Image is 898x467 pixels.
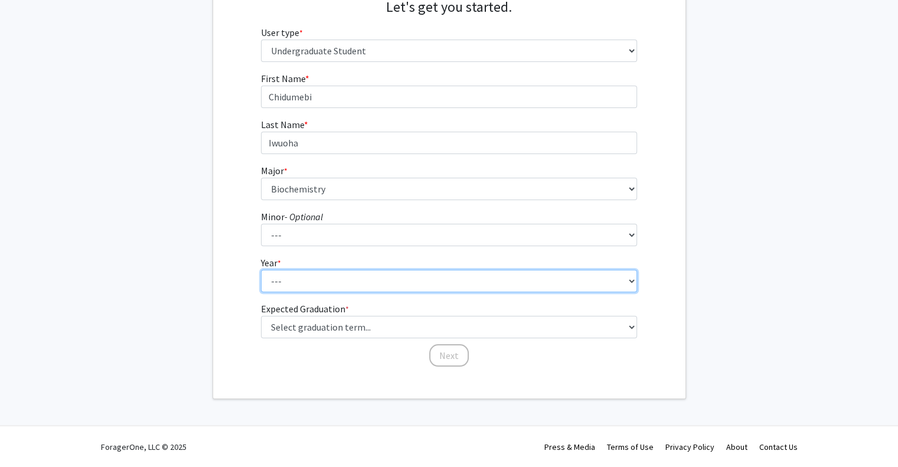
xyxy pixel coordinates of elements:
[665,442,714,452] a: Privacy Policy
[429,344,469,367] button: Next
[261,164,288,178] label: Major
[726,442,747,452] a: About
[261,302,349,316] label: Expected Graduation
[9,414,50,458] iframe: Chat
[261,73,305,84] span: First Name
[759,442,798,452] a: Contact Us
[544,442,595,452] a: Press & Media
[261,210,323,224] label: Minor
[261,256,281,270] label: Year
[261,25,303,40] label: User type
[261,119,304,130] span: Last Name
[607,442,654,452] a: Terms of Use
[285,211,323,223] i: - Optional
